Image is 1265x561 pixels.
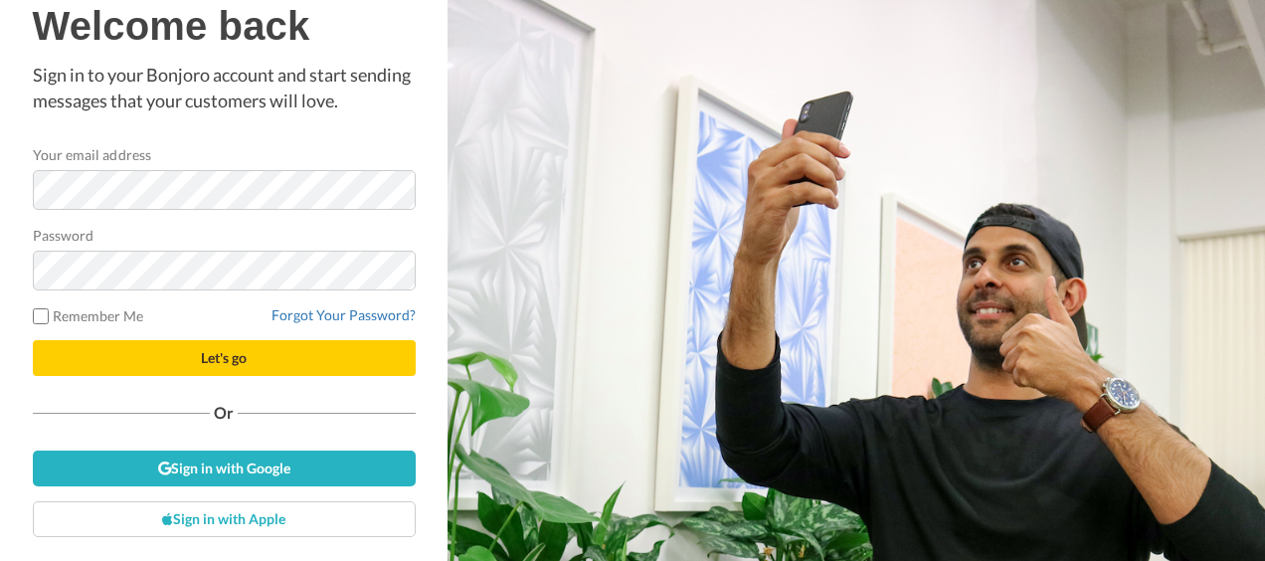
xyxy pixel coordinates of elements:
[33,225,94,246] label: Password
[201,349,247,366] span: Let's go
[33,308,49,324] input: Remember Me
[33,305,144,326] label: Remember Me
[33,501,416,537] a: Sign in with Apple
[33,451,416,486] a: Sign in with Google
[271,306,416,323] a: Forgot Your Password?
[33,63,416,113] p: Sign in to your Bonjoro account and start sending messages that your customers will love.
[33,340,416,376] button: Let's go
[210,406,238,420] span: Or
[33,4,416,48] h1: Welcome back
[33,144,151,165] label: Your email address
